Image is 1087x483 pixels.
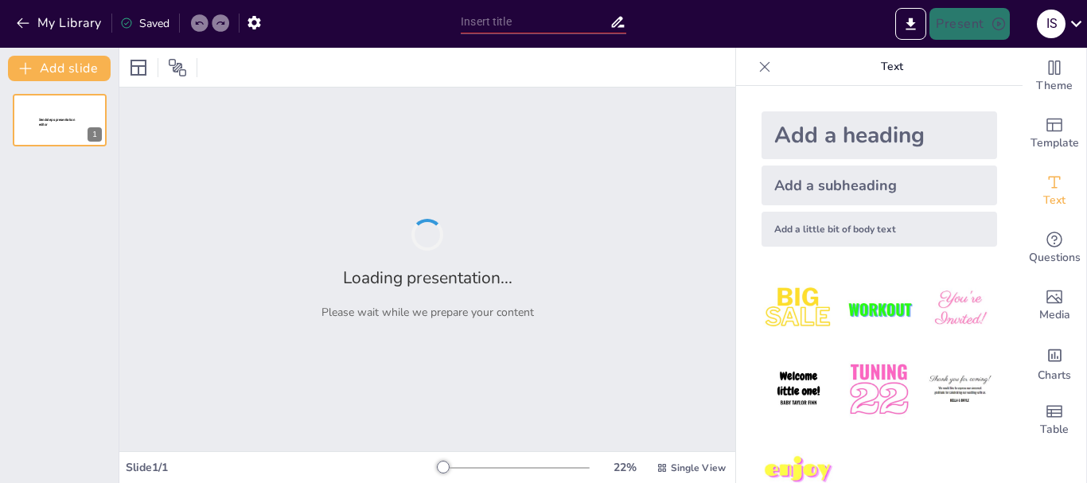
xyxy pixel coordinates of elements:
div: 1 [13,94,107,146]
span: Questions [1029,249,1081,267]
span: Template [1031,134,1079,152]
img: 1.jpeg [762,272,836,346]
span: Text [1043,192,1066,209]
div: I S [1037,10,1066,38]
span: Table [1040,421,1069,438]
div: Change the overall theme [1023,48,1086,105]
div: Add a table [1023,391,1086,449]
span: Position [168,58,187,77]
h2: Loading presentation... [343,267,512,289]
button: Present [929,8,1009,40]
button: My Library [12,10,108,36]
div: Add a heading [762,111,997,159]
div: Add a subheading [762,166,997,205]
span: Single View [671,462,726,474]
button: I S [1037,8,1066,40]
div: Slide 1 / 1 [126,460,437,475]
div: Add a little bit of body text [762,212,997,247]
p: Please wait while we prepare your content [321,305,534,320]
div: Get real-time input from your audience [1023,220,1086,277]
span: Media [1039,306,1070,324]
div: Layout [126,55,151,80]
div: 22 % [606,460,644,475]
div: Add charts and graphs [1023,334,1086,391]
div: Add images, graphics, shapes or video [1023,277,1086,334]
img: 2.jpeg [842,272,916,346]
div: Add ready made slides [1023,105,1086,162]
img: 4.jpeg [762,353,836,427]
div: 1 [88,127,102,142]
img: 6.jpeg [923,353,997,427]
div: Saved [120,16,169,31]
span: Sendsteps presentation editor [39,118,75,127]
img: 3.jpeg [923,272,997,346]
div: Add text boxes [1023,162,1086,220]
span: Charts [1038,367,1071,384]
button: Export to PowerPoint [895,8,926,40]
p: Text [777,48,1007,86]
img: 5.jpeg [842,353,916,427]
input: Insert title [461,10,610,33]
span: Theme [1036,77,1073,95]
button: Add slide [8,56,111,81]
